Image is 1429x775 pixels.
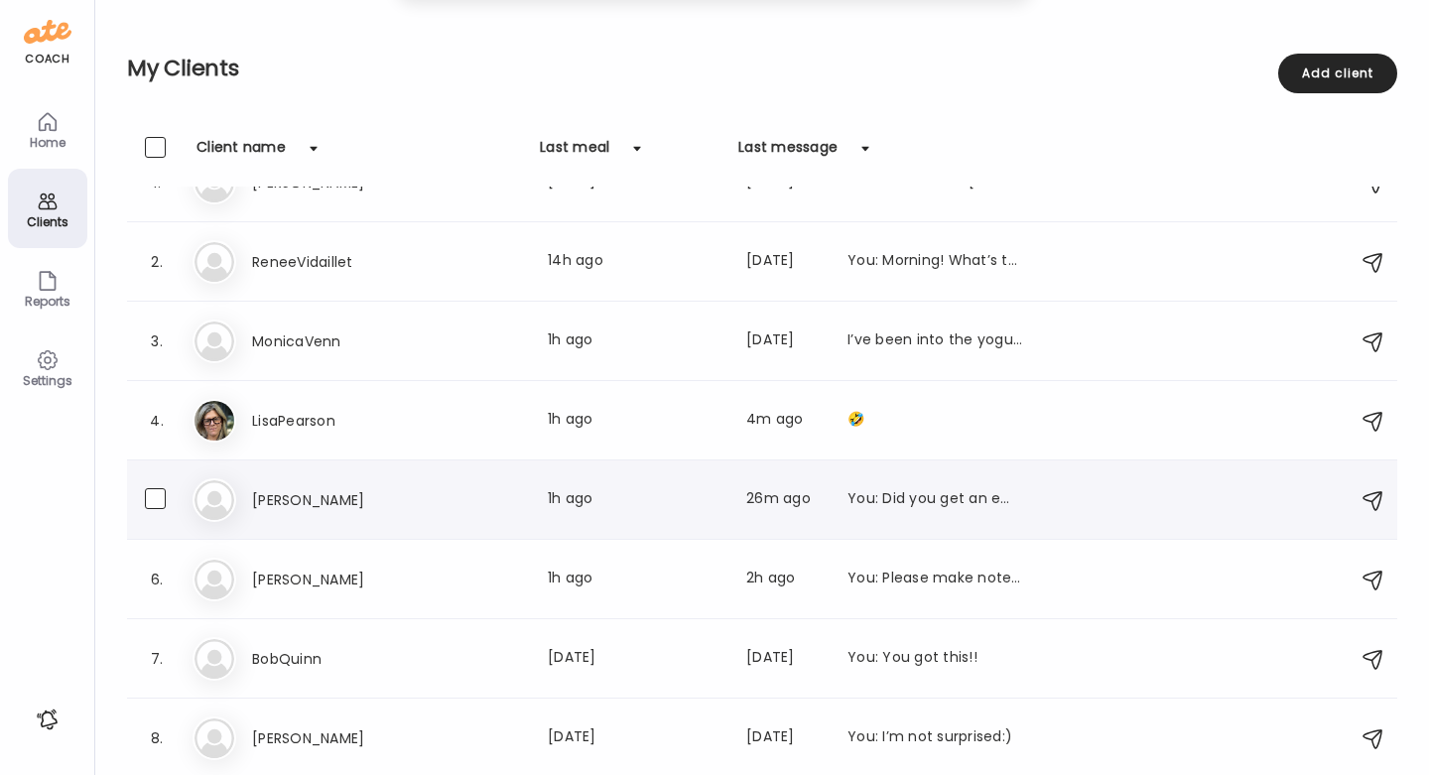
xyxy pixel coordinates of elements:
div: 1h ago [548,329,722,353]
div: 🤣 [847,409,1022,433]
div: Settings [12,374,83,387]
h3: BobQuinn [252,647,427,671]
div: 14h ago [548,250,722,274]
div: Reports [12,295,83,308]
div: Add client [1278,54,1397,93]
div: coach [25,51,69,67]
div: You: I’m not surprised:) [847,726,1022,750]
div: [DATE] [746,329,824,353]
h3: [PERSON_NAME] [252,568,427,591]
img: ate [24,16,71,48]
div: 7. [145,647,169,671]
div: Home [12,136,83,149]
div: 26m ago [746,488,824,512]
div: [DATE] [548,726,722,750]
div: 4m ago [746,409,824,433]
div: Last message [738,137,838,169]
div: 6. [145,568,169,591]
div: 1h ago [548,488,722,512]
div: 3. [145,329,169,353]
div: [DATE] [746,726,824,750]
div: You: You got this!! [847,647,1022,671]
div: 2. [145,250,169,274]
div: 1h ago [548,568,722,591]
div: You: Did you get an email from her? [847,488,1022,512]
div: [DATE] [746,647,824,671]
h3: ReneeVidaillet [252,250,427,274]
div: 2h ago [746,568,824,591]
h2: My Clients [127,54,1397,83]
h3: [PERSON_NAME] [252,726,427,750]
div: 8. [145,726,169,750]
div: You: Morning! What’s the plan [DATE]? [847,250,1022,274]
div: I’ve been into the yogurt lately. I was eating eggs too many days in a row. I needed a break. [847,329,1022,353]
div: 1h ago [548,409,722,433]
div: [DATE] [548,647,722,671]
div: Last meal [540,137,609,169]
div: Client name [196,137,286,169]
h3: [PERSON_NAME] [252,488,427,512]
div: Clients [12,215,83,228]
div: [DATE] [746,250,824,274]
h3: MonicaVenn [252,329,427,353]
h3: LisaPearson [252,409,427,433]
div: 4. [145,409,169,433]
div: You: Please make notes on photos- sometimes it’s not as clear (how many eggs, dressing and how mu... [847,568,1022,591]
